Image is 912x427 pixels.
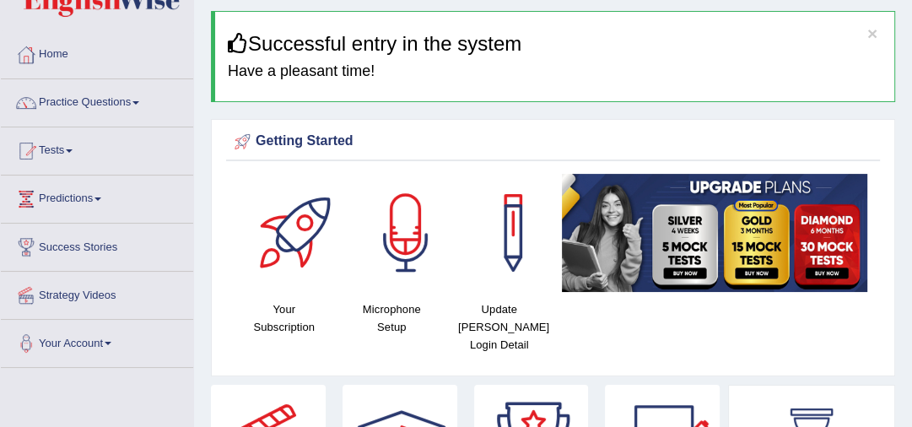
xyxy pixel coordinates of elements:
a: Predictions [1,176,193,218]
h4: Have a pleasant time! [228,63,882,80]
h3: Successful entry in the system [228,33,882,55]
h4: Microphone Setup [347,300,438,336]
a: Strategy Videos [1,272,193,314]
h4: Update [PERSON_NAME] Login Detail [454,300,545,354]
a: Success Stories [1,224,193,266]
h4: Your Subscription [239,300,330,336]
div: Getting Started [230,129,876,154]
a: Practice Questions [1,79,193,122]
button: × [867,24,877,42]
a: Tests [1,127,193,170]
a: Home [1,31,193,73]
img: small5.jpg [562,174,868,292]
a: Your Account [1,320,193,362]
